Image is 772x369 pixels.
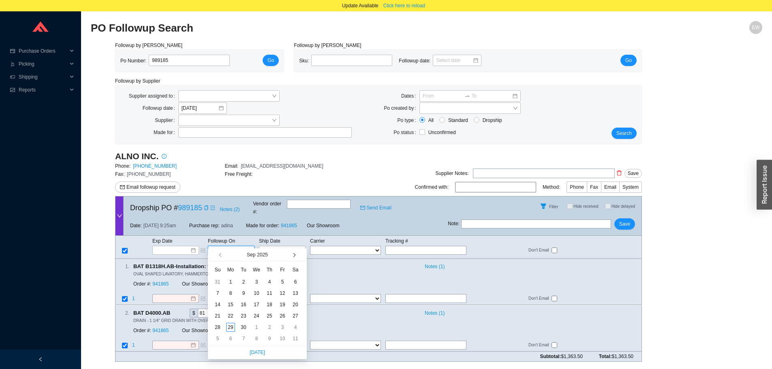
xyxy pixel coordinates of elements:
[213,311,222,320] div: 21
[189,222,220,230] span: Purchase rep:
[310,238,325,244] span: Carrier
[241,163,323,169] span: [EMAIL_ADDRESS][DOMAIN_NAME]
[172,309,177,318] div: Copy
[401,90,419,102] label: Dates:
[294,43,361,48] span: Followup by [PERSON_NAME]
[237,276,250,288] td: 2025-09-02
[19,83,67,96] span: Reports
[155,115,178,126] label: Supplier:
[239,277,248,286] div: 2
[265,311,274,320] div: 25
[239,311,248,320] div: 23
[239,323,248,332] div: 30
[129,90,178,102] label: Supplier assigned to
[224,310,237,322] td: 2025-09-22
[237,299,250,310] td: 2025-09-16
[19,45,67,58] span: Purchase Orders
[226,289,235,298] div: 8
[479,116,505,124] span: Dropship
[143,102,178,114] label: Followup date:
[219,205,240,211] button: Notes (2)
[276,310,289,322] td: 2025-09-26
[423,92,463,100] input: From
[224,263,237,276] th: Mo
[265,300,274,309] div: 18
[127,171,171,177] span: [PHONE_NUMBER]
[398,115,419,126] label: Po type:
[624,169,642,178] button: Save
[436,56,473,64] input: Select date
[276,299,289,310] td: 2025-09-19
[115,43,182,48] span: Followup by [PERSON_NAME]
[384,102,419,114] label: Po created by:
[278,323,287,332] div: 3
[570,184,584,190] span: Phone
[226,277,235,286] div: 1
[537,203,550,209] span: filter
[239,289,248,298] div: 9
[612,128,637,139] button: Search
[278,289,287,298] div: 12
[289,263,302,276] th: Sa
[182,104,218,112] input: 9/29/2025
[213,334,222,343] div: 5
[425,116,437,124] span: All
[590,184,598,190] span: Fax
[561,354,582,359] span: $1,363.50
[226,334,235,343] div: 6
[622,184,639,190] span: System
[182,328,259,333] span: Our Showroom / [PERSON_NAME]
[289,322,302,333] td: 2025-10-04
[276,333,289,344] td: 2025-10-10
[115,151,158,162] h3: ALNO INC.
[220,205,240,213] span: Notes ( 2 )
[120,55,236,67] div: Po Number:
[604,184,616,190] span: Email
[263,333,276,344] td: 2025-10-09
[528,247,552,254] span: Don't Email
[612,354,633,359] span: $1,363.50
[263,55,279,66] button: Go
[383,2,425,10] span: Click here to reload
[246,223,279,228] span: Made for order:
[265,323,274,332] div: 2
[152,238,172,244] span: Exp Date
[252,277,261,286] div: 3
[250,350,265,355] a: [DATE]
[250,288,263,299] td: 2025-09-10
[133,328,151,333] span: Order #:
[259,238,280,244] span: Ship Date
[291,277,300,286] div: 6
[252,300,261,309] div: 17
[211,288,224,299] td: 2025-09-07
[263,288,276,299] td: 2025-09-11
[614,218,635,230] button: Save
[224,333,237,344] td: 2025-10-06
[221,222,233,230] span: adina
[132,296,135,302] span: 1
[252,334,261,343] div: 8
[159,154,169,159] span: info-circle
[182,282,259,287] span: Our Showroom / [PERSON_NAME]
[278,334,287,343] div: 10
[133,272,287,276] span: OVAL SHAPED LAVATORY, HAMMERTONE PATTERN, UNDERMOUNT & DROP IN
[537,200,550,213] button: Filter
[250,310,263,322] td: 2025-09-24
[528,296,552,303] span: Don't Email
[291,300,300,309] div: 20
[415,181,642,193] div: Confirmed with: Method:
[628,169,639,177] span: Save
[360,204,391,212] a: mailSend Email
[211,310,224,322] td: 2025-09-21
[130,222,142,230] span: Date:
[252,289,261,298] div: 10
[289,310,302,322] td: 2025-09-27
[201,296,205,301] span: form
[567,203,573,209] input: Hide received
[211,263,224,276] th: Su
[224,299,237,310] td: 2025-09-15
[115,171,124,177] span: Fax:
[276,322,289,333] td: 2025-10-03
[10,87,15,92] span: fund
[126,183,175,191] span: Email followup request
